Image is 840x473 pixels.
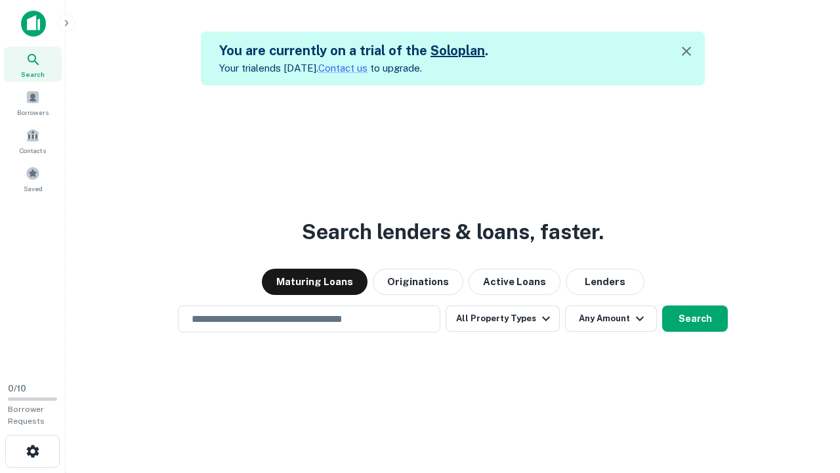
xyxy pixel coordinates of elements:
[4,161,62,196] a: Saved
[4,47,62,82] a: Search
[302,216,604,248] h3: Search lenders & loans, faster.
[24,183,43,194] span: Saved
[4,123,62,158] a: Contacts
[21,11,46,37] img: capitalize-icon.png
[373,269,463,295] button: Originations
[662,305,728,332] button: Search
[318,62,367,74] a: Contact us
[21,69,45,79] span: Search
[774,368,840,431] iframe: Chat Widget
[20,145,46,156] span: Contacts
[446,305,560,332] button: All Property Types
[219,60,488,76] p: Your trial ends [DATE]. to upgrade.
[262,269,367,295] button: Maturing Loans
[219,41,488,60] h5: You are currently on a trial of the .
[430,43,485,58] a: Soloplan
[566,269,644,295] button: Lenders
[8,384,26,394] span: 0 / 10
[4,85,62,120] a: Borrowers
[565,305,657,332] button: Any Amount
[8,405,45,426] span: Borrower Requests
[17,107,49,118] span: Borrowers
[469,269,560,295] button: Active Loans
